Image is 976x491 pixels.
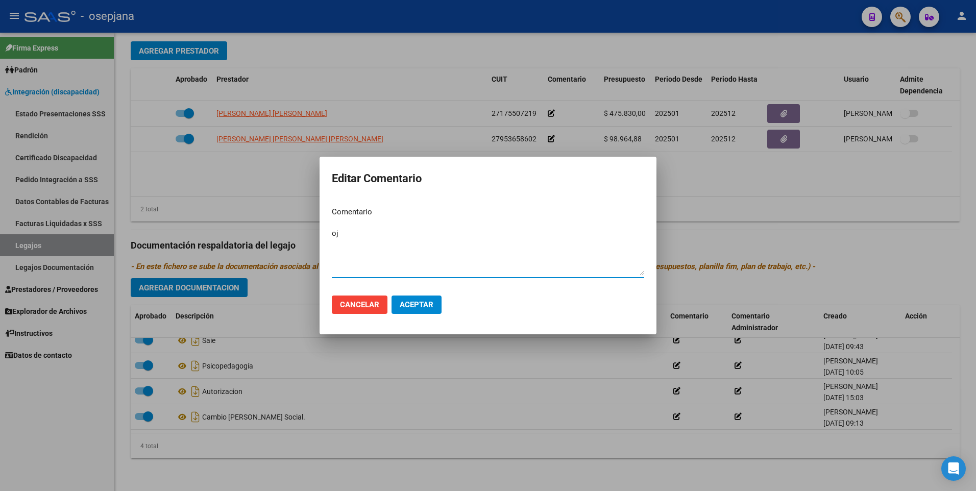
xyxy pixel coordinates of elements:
span: Aceptar [400,300,433,309]
p: Comentario [332,206,644,218]
h2: Editar Comentario [332,169,644,188]
button: Aceptar [392,296,442,314]
span: Cancelar [340,300,379,309]
button: Cancelar [332,296,387,314]
div: Open Intercom Messenger [941,456,966,481]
